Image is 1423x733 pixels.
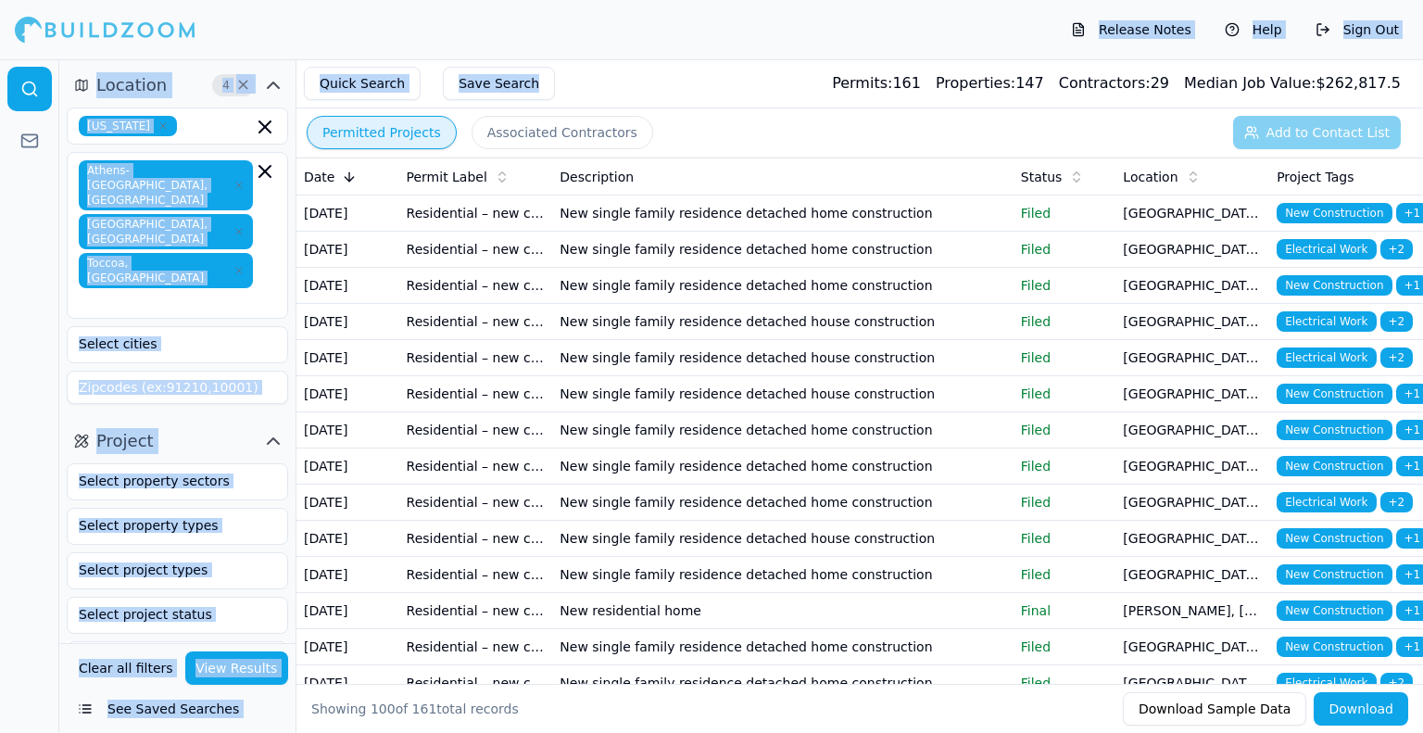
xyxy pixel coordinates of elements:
td: New residential home [552,593,1013,629]
button: Location4Clear Location filters [67,70,288,100]
td: New single family residence detached house construction [552,521,1013,557]
span: New Construction [1277,384,1392,404]
td: Residential – new construction permit [399,412,553,449]
td: New single family residence detached home construction [552,268,1013,304]
span: [US_STATE] [79,116,177,136]
button: Sign Out [1306,15,1408,44]
td: Residential – new construction permit [399,268,553,304]
td: [DATE] [296,268,399,304]
td: [DATE] [296,665,399,701]
td: [DATE] [296,304,399,340]
td: Residential – new construction permit [399,376,553,412]
td: Residential – new construction permit [399,449,553,485]
span: New Construction [1277,637,1392,657]
span: + 2 [1380,311,1414,332]
td: New single family residence detached home construction [552,485,1013,521]
span: New Construction [1277,420,1392,440]
span: Electrical Work [1277,311,1376,332]
input: Select property types [68,509,264,542]
td: New single family residence detached home construction [552,232,1013,268]
p: Filed [1021,385,1109,403]
td: New single family residence detached home construction [552,412,1013,449]
span: Electrical Work [1277,239,1376,259]
td: Residential – new construction permit [399,629,553,665]
span: Contractors: [1059,74,1151,92]
p: Filed [1021,421,1109,439]
p: Filed [1021,565,1109,584]
button: Help [1215,15,1291,44]
td: Residential – new construction permit [399,593,553,629]
button: Associated Contractors [472,116,653,149]
span: Clear Location filters [236,81,250,90]
button: Permitted Projects [307,116,457,149]
button: Quick Search [304,67,421,100]
td: Residential – new construction permit [399,485,553,521]
span: Project [96,428,154,454]
td: [GEOGRAPHIC_DATA], [GEOGRAPHIC_DATA] [1115,665,1269,701]
p: Filed [1021,457,1109,475]
p: Filed [1021,529,1109,548]
input: Select project types [68,553,264,587]
td: [GEOGRAPHIC_DATA], [GEOGRAPHIC_DATA] [1115,376,1269,412]
td: New single family residence detached home construction [552,665,1013,701]
p: Filed [1021,204,1109,222]
p: Filed [1021,674,1109,692]
td: [GEOGRAPHIC_DATA], [GEOGRAPHIC_DATA] [1115,521,1269,557]
div: Showing of total records [311,700,519,718]
button: See Saved Searches [67,692,288,726]
td: [GEOGRAPHIC_DATA], [GEOGRAPHIC_DATA] [1115,304,1269,340]
span: + 2 [1380,348,1414,368]
span: 161 [412,701,437,716]
span: New Construction [1277,564,1392,585]
span: 100 [371,701,396,716]
td: New single family residence detached home construction [552,629,1013,665]
td: New single family residence detached home construction [552,557,1013,593]
td: Residential – new construction permit [399,665,553,701]
p: Filed [1021,312,1109,331]
span: 4 [217,76,235,95]
span: Description [560,168,634,186]
td: New single family residence detached house construction [552,340,1013,376]
td: [GEOGRAPHIC_DATA], [GEOGRAPHIC_DATA] [1115,557,1269,593]
span: Permit Label [407,168,487,186]
span: New Construction [1277,528,1392,549]
td: New single family residence detached home construction [552,449,1013,485]
div: 147 [936,72,1044,95]
td: [DATE] [296,376,399,412]
td: [DATE] [296,412,399,449]
span: Electrical Work [1277,492,1376,512]
div: $ 262,817.5 [1184,72,1401,95]
span: Median Job Value: [1184,74,1316,92]
td: [GEOGRAPHIC_DATA], [GEOGRAPHIC_DATA] [1115,485,1269,521]
span: Toccoa, [GEOGRAPHIC_DATA] [79,253,253,288]
td: [GEOGRAPHIC_DATA], [GEOGRAPHIC_DATA] [1115,412,1269,449]
td: [DATE] [296,449,399,485]
span: New Construction [1277,600,1392,621]
p: Final [1021,601,1109,620]
td: [DATE] [296,593,399,629]
td: New single family residence detached house construction [552,304,1013,340]
td: [GEOGRAPHIC_DATA], [GEOGRAPHIC_DATA] [1115,340,1269,376]
button: View Results [185,651,289,685]
button: Project [67,426,288,456]
td: [DATE] [296,196,399,232]
input: Select project status [68,598,264,631]
p: Filed [1021,348,1109,367]
span: Project Tags [1277,168,1354,186]
button: Save Search [443,67,555,100]
input: Select cities [68,327,264,360]
td: [GEOGRAPHIC_DATA], [GEOGRAPHIC_DATA] [1115,196,1269,232]
td: Residential – new construction permit [399,557,553,593]
td: [DATE] [296,485,399,521]
td: New single family residence detached home construction [552,196,1013,232]
p: Filed [1021,493,1109,512]
td: [DATE] [296,629,399,665]
span: New Construction [1277,275,1392,296]
span: Location [96,72,167,98]
button: Download [1314,692,1408,726]
td: [GEOGRAPHIC_DATA], [GEOGRAPHIC_DATA] [1115,629,1269,665]
span: New Construction [1277,203,1392,223]
td: Residential – new construction permit [399,196,553,232]
td: [GEOGRAPHIC_DATA], [GEOGRAPHIC_DATA] [1115,232,1269,268]
td: [GEOGRAPHIC_DATA], [GEOGRAPHIC_DATA] [1115,268,1269,304]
